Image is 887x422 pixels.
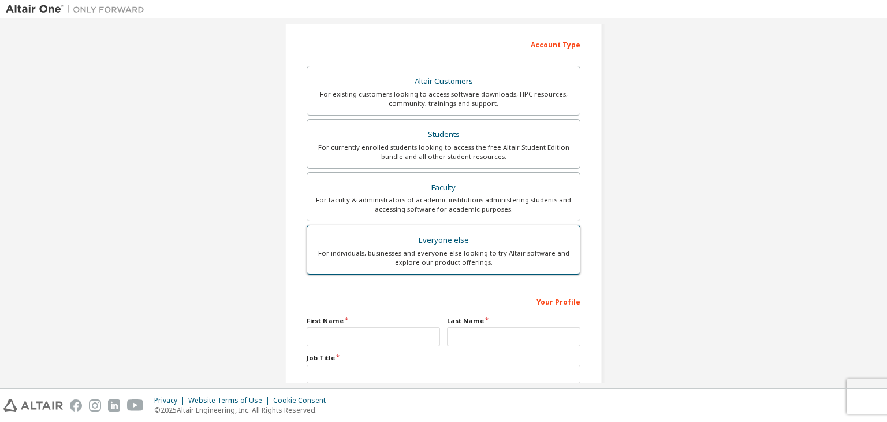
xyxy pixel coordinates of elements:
[314,73,573,90] div: Altair Customers
[273,396,333,405] div: Cookie Consent
[154,405,333,415] p: © 2025 Altair Engineering, Inc. All Rights Reserved.
[154,396,188,405] div: Privacy
[314,127,573,143] div: Students
[89,399,101,412] img: instagram.svg
[314,195,573,214] div: For faculty & administrators of academic institutions administering students and accessing softwa...
[70,399,82,412] img: facebook.svg
[314,90,573,108] div: For existing customers looking to access software downloads, HPC resources, community, trainings ...
[127,399,144,412] img: youtube.svg
[188,396,273,405] div: Website Terms of Use
[307,35,580,53] div: Account Type
[307,292,580,310] div: Your Profile
[307,316,440,325] label: First Name
[314,249,573,267] div: For individuals, businesses and everyone else looking to try Altair software and explore our prod...
[447,316,580,325] label: Last Name
[307,353,580,362] label: Job Title
[314,232,573,249] div: Everyone else
[314,143,573,161] div: For currently enrolled students looking to access the free Altair Student Edition bundle and all ...
[3,399,63,412] img: altair_logo.svg
[314,180,573,196] div: Faculty
[108,399,120,412] img: linkedin.svg
[6,3,150,15] img: Altair One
